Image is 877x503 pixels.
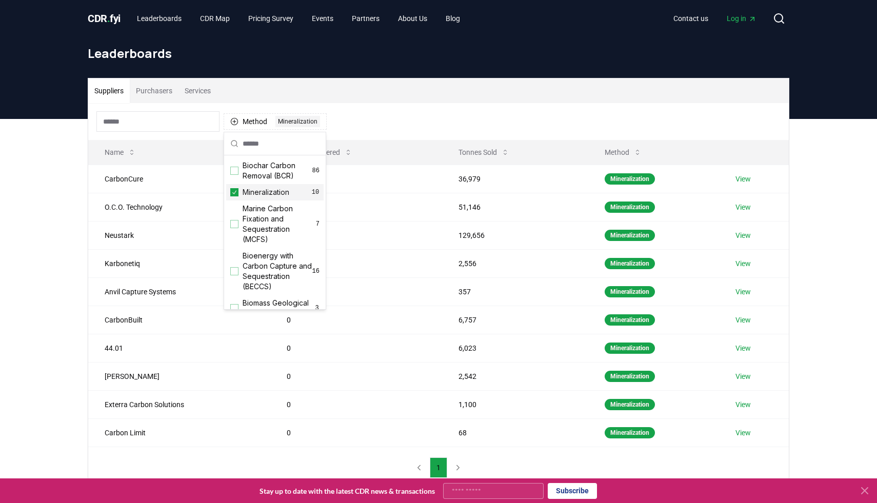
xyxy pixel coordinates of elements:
span: Log in [727,13,756,24]
td: 15,718 [270,193,442,221]
nav: Main [665,9,765,28]
a: Blog [437,9,468,28]
button: Suppliers [88,78,130,103]
td: [PERSON_NAME] [88,362,270,390]
div: Mineralization [605,286,655,297]
td: 0 [270,334,442,362]
td: 0 [270,418,442,447]
a: View [735,343,751,353]
td: Carbon Limit [88,418,270,447]
div: Mineralization [605,343,655,354]
td: 0 [270,249,442,277]
a: View [735,399,751,410]
button: Services [178,78,217,103]
a: View [735,230,751,240]
span: Biomass Geological Sequestration [243,298,314,318]
td: 2,556 [442,249,588,277]
a: View [735,258,751,269]
span: Marine Carbon Fixation and Sequestration (MCFS) [243,204,316,245]
span: Biochar Carbon Removal (BCR) [243,160,312,181]
button: Tonnes Sold [450,142,517,163]
td: 4,032 [270,221,442,249]
a: View [735,315,751,325]
button: 1 [430,457,447,478]
span: 10 [311,188,320,196]
a: View [735,371,751,381]
div: Mineralization [605,230,655,241]
nav: Main [129,9,468,28]
div: Mineralization [605,314,655,326]
td: 0 [270,306,442,334]
a: About Us [390,9,435,28]
h1: Leaderboards [88,45,789,62]
a: Leaderboards [129,9,190,28]
td: Exterra Carbon Solutions [88,390,270,418]
div: Mineralization [605,202,655,213]
td: 6,757 [442,306,588,334]
div: Mineralization [605,427,655,438]
td: 23,191 [270,165,442,193]
span: 3 [314,304,320,312]
a: Partners [344,9,388,28]
button: Name [96,142,144,163]
td: 0 [270,362,442,390]
div: Mineralization [275,116,320,127]
td: Neustark [88,221,270,249]
span: 7 [316,220,320,228]
a: View [735,174,751,184]
span: 16 [312,267,320,275]
td: 0 [270,390,442,418]
div: Mineralization [605,399,655,410]
a: Events [304,9,342,28]
a: View [735,202,751,212]
div: Mineralization [605,173,655,185]
div: Mineralization [605,258,655,269]
td: 44.01 [88,334,270,362]
td: 357 [442,277,588,306]
td: 6,023 [442,334,588,362]
td: 2,542 [442,362,588,390]
span: . [107,12,110,25]
td: Karbonetiq [88,249,270,277]
a: View [735,428,751,438]
button: MethodMineralization [224,113,327,130]
td: 1,100 [442,390,588,418]
a: CDR.fyi [88,11,121,26]
a: CDR Map [192,9,238,28]
td: CarbonCure [88,165,270,193]
span: CDR fyi [88,12,121,25]
a: Pricing Survey [240,9,302,28]
span: Bioenergy with Carbon Capture and Sequestration (BECCS) [243,251,312,292]
a: View [735,287,751,297]
td: Anvil Capture Systems [88,277,270,306]
td: CarbonBuilt [88,306,270,334]
a: Log in [719,9,765,28]
td: 0 [270,277,442,306]
td: 36,979 [442,165,588,193]
td: O.C.O. Technology [88,193,270,221]
td: 51,146 [442,193,588,221]
td: 68 [442,418,588,447]
button: Method [596,142,650,163]
div: Mineralization [605,371,655,382]
td: 129,656 [442,221,588,249]
a: Contact us [665,9,716,28]
span: 86 [312,167,320,175]
span: Mineralization [243,187,289,197]
button: Purchasers [130,78,178,103]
